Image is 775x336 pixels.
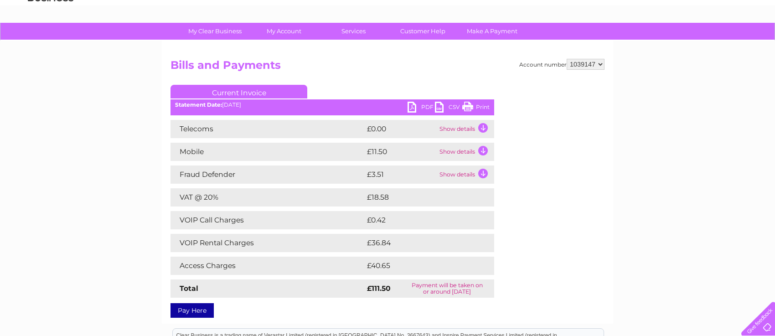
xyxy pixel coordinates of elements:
[170,85,307,98] a: Current Invoice
[365,165,437,184] td: £3.51
[365,234,476,252] td: £36.84
[455,23,530,40] a: Make A Payment
[696,39,709,46] a: Blog
[462,102,490,115] a: Print
[177,23,253,40] a: My Clear Business
[437,143,494,161] td: Show details
[316,23,391,40] a: Services
[247,23,322,40] a: My Account
[365,188,475,207] td: £18.58
[365,120,437,138] td: £0.00
[170,59,604,76] h2: Bills and Payments
[714,39,737,46] a: Contact
[180,284,198,293] strong: Total
[365,211,473,229] td: £0.42
[170,211,365,229] td: VOIP Call Charges
[385,23,460,40] a: Customer Help
[170,165,365,184] td: Fraud Defender
[365,257,476,275] td: £40.65
[170,188,365,207] td: VAT @ 20%
[27,24,74,52] img: logo.png
[170,234,365,252] td: VOIP Rental Charges
[435,102,462,115] a: CSV
[365,143,437,161] td: £11.50
[367,284,391,293] strong: £111.50
[173,5,604,44] div: Clear Business is a trading name of Verastar Limited (registered in [GEOGRAPHIC_DATA] No. 3667643...
[437,120,494,138] td: Show details
[170,143,365,161] td: Mobile
[637,39,657,46] a: Energy
[663,39,690,46] a: Telecoms
[519,59,604,70] div: Account number
[603,5,666,16] a: 0333 014 3131
[175,101,222,108] b: Statement Date:
[437,165,494,184] td: Show details
[170,257,365,275] td: Access Charges
[170,303,214,318] a: Pay Here
[170,102,494,108] div: [DATE]
[400,279,494,298] td: Payment will be taken on or around [DATE]
[170,120,365,138] td: Telecoms
[615,39,632,46] a: Water
[408,102,435,115] a: PDF
[745,39,767,46] a: Log out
